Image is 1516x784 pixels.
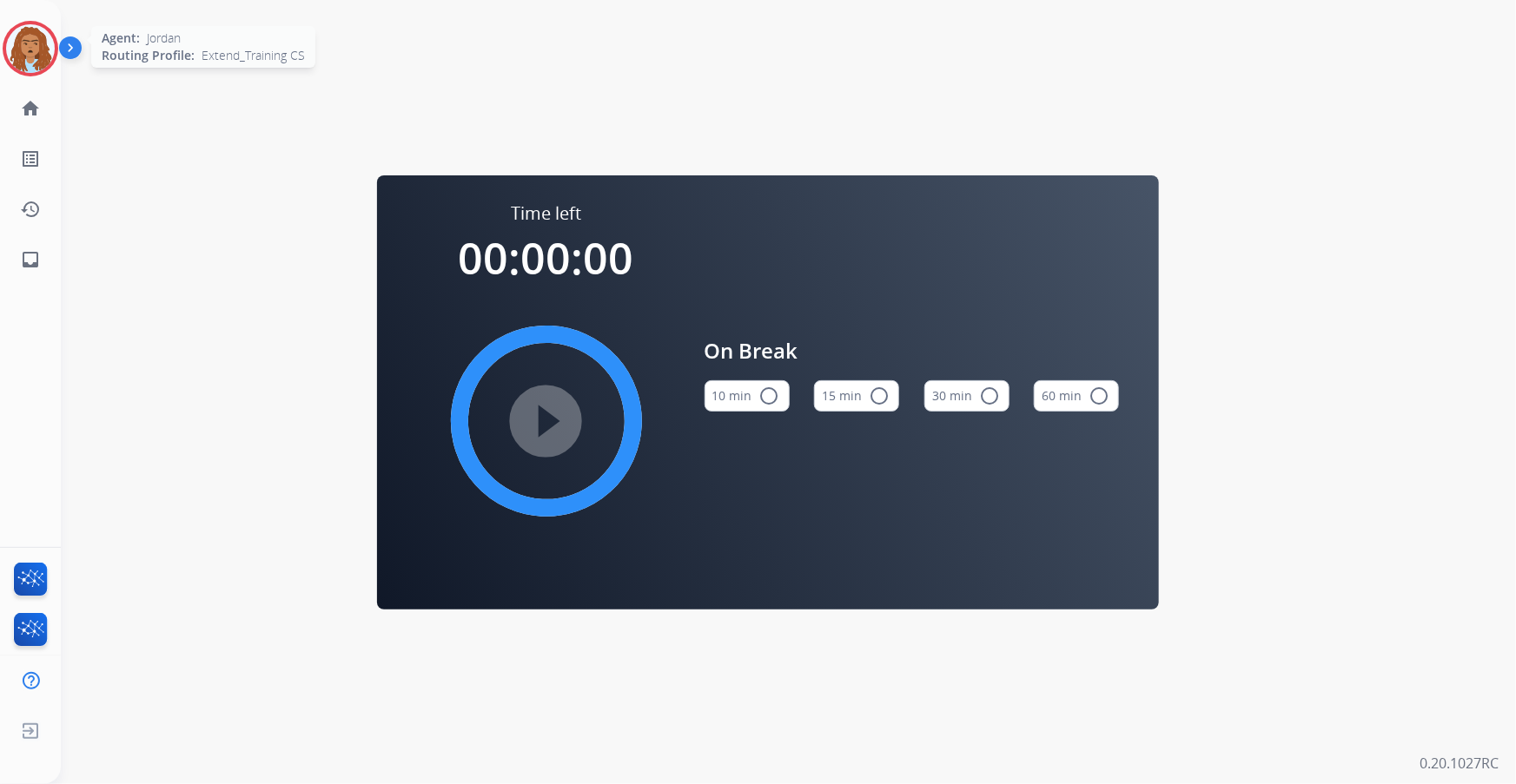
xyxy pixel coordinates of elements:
[705,380,790,412] button: 10 min
[102,47,195,64] span: Routing Profile:
[102,30,140,47] span: Agent:
[6,24,55,73] img: avatar
[147,30,181,47] span: Jordan
[1034,380,1119,412] button: 60 min
[20,249,41,270] mat-icon: inbox
[1089,385,1109,406] mat-icon: radio_button_unchecked
[924,380,1010,412] button: 30 min
[979,385,1000,406] mat-icon: radio_button_unchecked
[869,385,890,406] mat-icon: radio_button_unchecked
[814,380,899,412] button: 15 min
[202,47,305,64] span: Extend_Training CS
[20,199,41,220] mat-icon: history
[759,385,780,406] mat-icon: radio_button_unchecked
[20,148,41,169] mat-icon: list_alt
[20,98,41,119] mat-icon: home
[511,201,581,226] span: Time left
[705,335,1120,366] span: On Break
[459,228,634,287] span: 00:00:00
[1420,753,1499,774] p: 0.20.1027RC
